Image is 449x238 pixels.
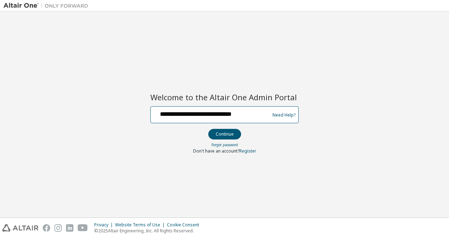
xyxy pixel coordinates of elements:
[239,148,256,154] a: Register
[2,224,38,232] img: altair_logo.svg
[94,228,203,234] p: © 2025 Altair Engineering, Inc. All Rights Reserved.
[54,224,62,232] img: instagram.svg
[211,142,238,147] a: Forgot password
[150,92,299,102] h2: Welcome to the Altair One Admin Portal
[115,222,167,228] div: Website Terms of Use
[78,224,88,232] img: youtube.svg
[43,224,50,232] img: facebook.svg
[208,129,241,139] button: Continue
[94,222,115,228] div: Privacy
[167,222,203,228] div: Cookie Consent
[193,148,239,154] span: Don't have an account?
[66,224,73,232] img: linkedin.svg
[4,2,92,9] img: Altair One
